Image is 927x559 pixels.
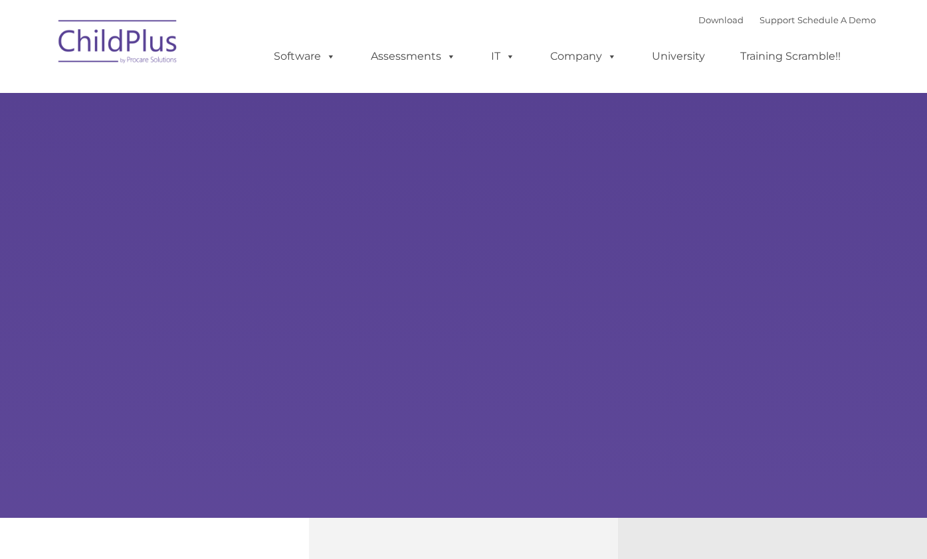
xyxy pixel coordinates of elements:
[760,15,795,25] a: Support
[260,43,349,70] a: Software
[478,43,528,70] a: IT
[727,43,854,70] a: Training Scramble!!
[358,43,469,70] a: Assessments
[698,15,876,25] font: |
[639,43,718,70] a: University
[537,43,630,70] a: Company
[797,15,876,25] a: Schedule A Demo
[52,11,185,77] img: ChildPlus by Procare Solutions
[698,15,744,25] a: Download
